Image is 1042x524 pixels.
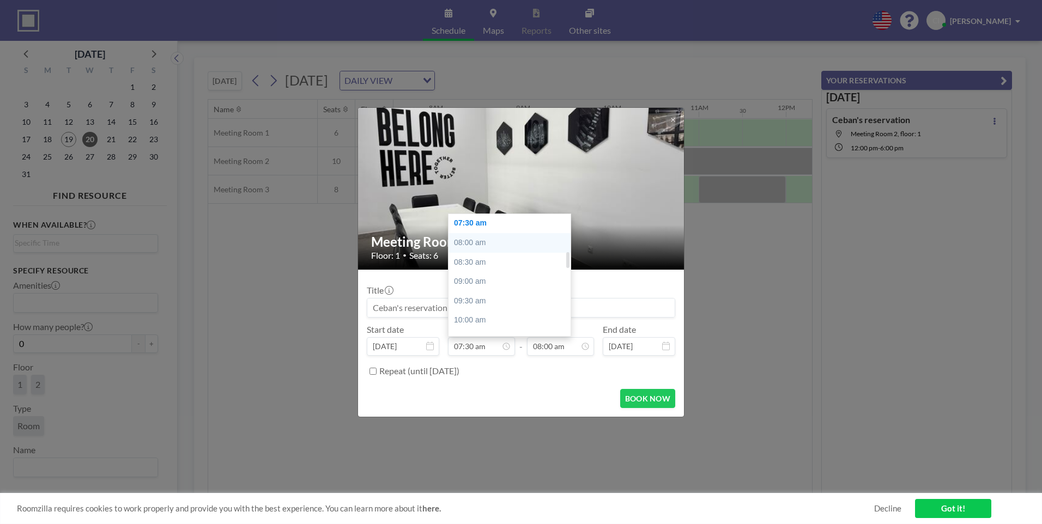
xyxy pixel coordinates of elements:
label: End date [603,324,636,335]
label: Start date [367,324,404,335]
div: 09:00 am [449,272,576,291]
div: 10:00 am [449,310,576,330]
div: 09:30 am [449,291,576,311]
h2: Meeting Room 1 [371,234,672,250]
span: - [519,328,523,352]
span: Floor: 1 [371,250,400,261]
a: Decline [874,503,901,514]
button: BOOK NOW [620,389,675,408]
a: here. [422,503,441,513]
span: • [403,251,407,259]
div: 08:30 am [449,253,576,272]
label: Title [367,285,392,296]
div: 10:30 am [449,330,576,350]
span: Roomzilla requires cookies to work properly and provide you with the best experience. You can lea... [17,503,874,514]
span: Seats: 6 [409,250,438,261]
label: Repeat (until [DATE]) [379,365,459,376]
img: 537.jpg [358,66,685,311]
input: Ceban's reservation [367,298,675,317]
a: Got it! [915,499,991,518]
div: 07:30 am [449,214,576,233]
div: 08:00 am [449,233,576,253]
